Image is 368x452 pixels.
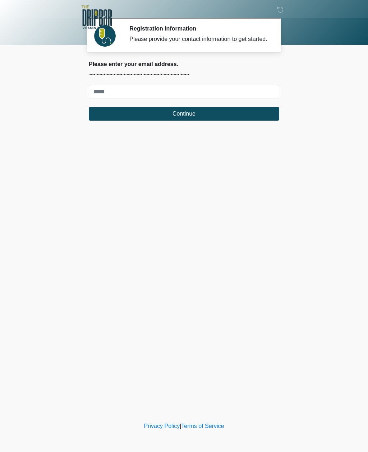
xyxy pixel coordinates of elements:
a: Terms of Service [181,423,224,429]
img: Agent Avatar [94,25,116,47]
a: Privacy Policy [144,423,180,429]
div: Please provide your contact information to get started. [129,35,268,43]
button: Continue [89,107,279,121]
p: ~~~~~~~~~~~~~~~~~~~~~~~~~~~~~~ [89,70,279,79]
h2: Please enter your email address. [89,61,279,67]
a: | [180,423,181,429]
img: The DRIPBaR - Alamo Ranch SATX Logo [82,5,112,29]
